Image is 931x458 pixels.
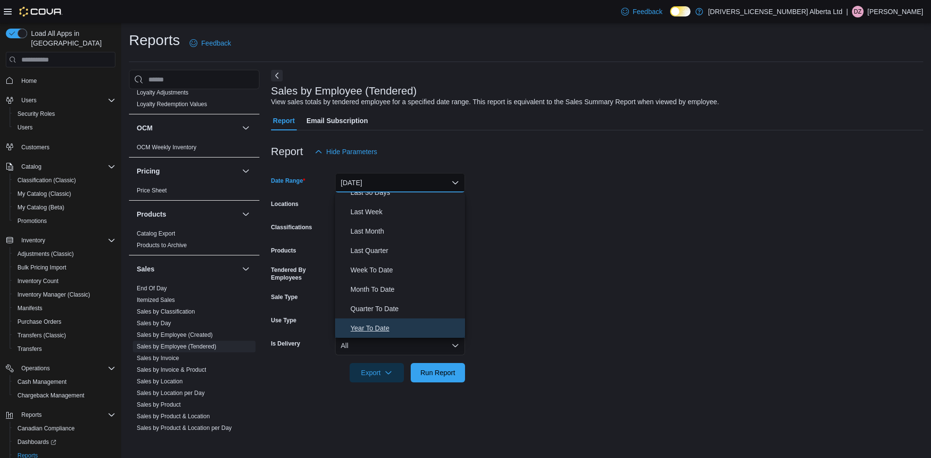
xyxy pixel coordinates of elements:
[17,75,41,87] a: Home
[137,354,179,362] span: Sales by Invoice
[852,6,864,17] div: Doug Zimmerman
[17,304,42,312] span: Manifests
[137,378,183,385] a: Sales by Location
[137,166,238,176] button: Pricing
[335,173,465,192] button: [DATE]
[10,174,119,187] button: Classification (Classic)
[271,200,299,208] label: Locations
[137,389,205,397] span: Sales by Location per Day
[351,284,461,295] span: Month To Date
[137,230,175,237] span: Catalog Export
[10,375,119,389] button: Cash Management
[2,94,119,107] button: Users
[670,16,671,17] span: Dark Mode
[10,422,119,435] button: Canadian Compliance
[854,6,862,17] span: DZ
[14,376,70,388] a: Cash Management
[17,161,45,173] button: Catalog
[14,289,115,300] span: Inventory Manager (Classic)
[17,235,115,246] span: Inventory
[137,89,189,96] span: Loyalty Adjustments
[27,29,115,48] span: Load All Apps in [GEOGRAPHIC_DATA]
[240,165,252,177] button: Pricing
[137,343,216,350] span: Sales by Employee (Tendered)
[271,223,312,231] label: Classifications
[21,163,41,171] span: Catalog
[351,303,461,315] span: Quarter To Date
[17,74,115,86] span: Home
[137,412,210,420] span: Sales by Product & Location
[10,288,119,301] button: Inventory Manager (Classic)
[17,176,76,184] span: Classification (Classic)
[14,302,46,314] a: Manifests
[2,408,119,422] button: Reports
[17,142,53,153] a: Customers
[17,264,66,271] span: Bulk Pricing Import
[351,187,461,198] span: Last 30 Days
[137,401,181,408] a: Sales by Product
[10,342,119,356] button: Transfers
[14,248,115,260] span: Adjustments (Classic)
[14,174,80,186] a: Classification (Classic)
[137,285,167,292] a: End Of Day
[137,100,207,108] span: Loyalty Redemption Values
[240,122,252,134] button: OCM
[10,214,119,228] button: Promotions
[137,366,206,373] a: Sales by Invoice & Product
[271,266,331,282] label: Tendered By Employees
[326,147,377,157] span: Hide Parameters
[137,401,181,409] span: Sales by Product
[708,6,842,17] p: [DRIVERS_LICENSE_NUMBER] Alberta Ltd
[137,144,196,151] a: OCM Weekly Inventory
[10,315,119,329] button: Purchase Orders
[17,378,66,386] span: Cash Management
[17,345,42,353] span: Transfers
[137,242,187,249] a: Products to Archive
[17,124,32,131] span: Users
[137,123,238,133] button: OCM
[17,392,84,399] span: Chargeback Management
[311,142,381,161] button: Hide Parameters
[137,355,179,362] a: Sales by Invoice
[21,237,45,244] span: Inventory
[21,77,37,85] span: Home
[271,146,303,158] h3: Report
[21,143,49,151] span: Customers
[271,97,719,107] div: View sales totals by tendered employee for a specified date range. This report is equivalent to t...
[271,293,298,301] label: Sale Type
[21,411,42,419] span: Reports
[14,436,115,448] span: Dashboards
[10,301,119,315] button: Manifests
[17,250,74,258] span: Adjustments (Classic)
[14,248,78,260] a: Adjustments (Classic)
[420,368,455,378] span: Run Report
[129,185,259,200] div: Pricing
[14,302,115,314] span: Manifests
[17,332,66,339] span: Transfers (Classic)
[2,73,119,87] button: Home
[17,318,62,326] span: Purchase Orders
[14,188,115,200] span: My Catalog (Classic)
[14,316,115,328] span: Purchase Orders
[14,289,94,300] a: Inventory Manager (Classic)
[351,322,461,334] span: Year To Date
[17,235,49,246] button: Inventory
[14,188,75,200] a: My Catalog (Classic)
[14,122,115,133] span: Users
[14,343,115,355] span: Transfers
[137,264,155,274] h3: Sales
[273,111,295,130] span: Report
[201,38,231,48] span: Feedback
[137,308,195,316] span: Sales by Classification
[137,378,183,385] span: Sales by Location
[137,425,232,431] a: Sales by Product & Location per Day
[10,121,119,134] button: Users
[351,264,461,276] span: Week To Date
[14,262,115,273] span: Bulk Pricing Import
[14,108,115,120] span: Security Roles
[2,160,119,174] button: Catalog
[17,204,64,211] span: My Catalog (Beta)
[137,264,238,274] button: Sales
